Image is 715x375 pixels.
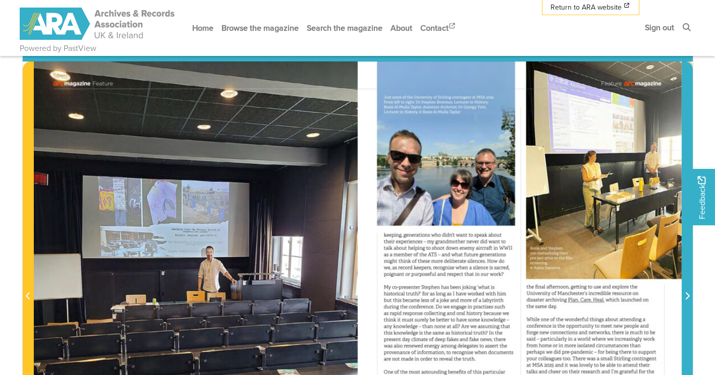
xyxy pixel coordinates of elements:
[551,2,622,13] span: Return to ARA website
[416,15,461,41] a: Contact
[20,2,176,46] a: ARA - ARC Magazine | Powered by PastView logo
[20,8,176,40] img: ARA - ARC Magazine | Powered by PastView
[690,169,715,225] a: Would you like to provide feedback?
[188,15,217,41] a: Home
[696,176,708,219] span: Feedback
[20,42,96,54] a: Powered by PastView
[303,15,387,41] a: Search the magazine
[387,15,416,41] a: About
[217,15,303,41] a: Browse the magazine
[641,14,678,41] a: Sign out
